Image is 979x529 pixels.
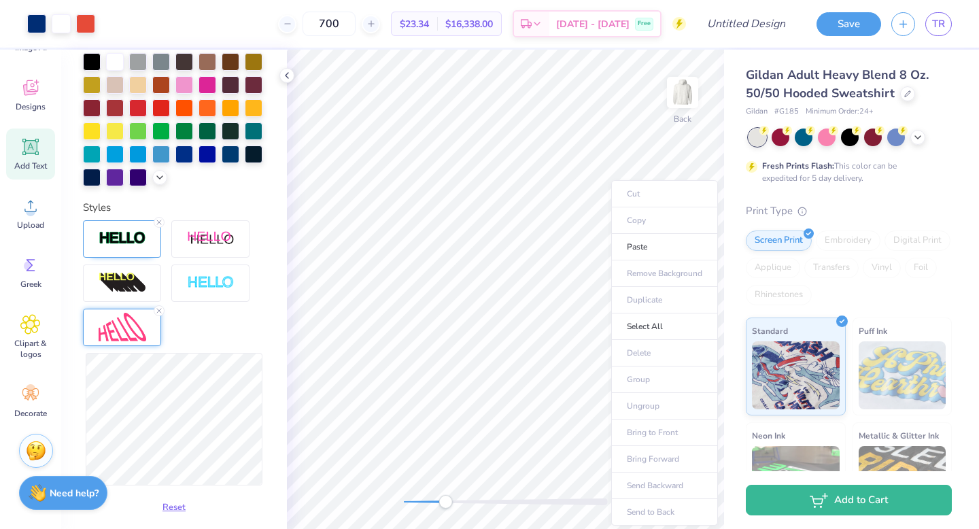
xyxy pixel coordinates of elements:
[746,485,952,515] button: Add to Cart
[746,106,768,118] span: Gildan
[746,258,800,278] div: Applique
[932,16,945,32] span: TR
[445,17,493,31] span: $16,338.00
[8,338,53,360] span: Clipart & logos
[884,231,950,251] div: Digital Print
[752,341,840,409] img: Standard
[859,324,887,338] span: Puff Ink
[804,258,859,278] div: Transfers
[14,160,47,171] span: Add Text
[752,428,785,443] span: Neon Ink
[611,313,718,340] li: Select All
[83,200,111,216] label: Styles
[905,258,937,278] div: Foil
[696,10,796,37] input: Untitled Design
[156,496,192,519] button: Reset
[762,160,929,184] div: This color can be expedited for 5 day delivery.
[863,258,901,278] div: Vinyl
[746,231,812,251] div: Screen Print
[303,12,356,36] input: – –
[752,324,788,338] span: Standard
[859,446,946,514] img: Metallic & Glitter Ink
[774,106,799,118] span: # G185
[746,285,812,305] div: Rhinestones
[816,231,880,251] div: Embroidery
[859,341,946,409] img: Puff Ink
[187,231,235,248] img: Shadow
[99,313,146,342] img: Free Distort
[746,67,929,101] span: Gildan Adult Heavy Blend 8 Oz. 50/50 Hooded Sweatshirt
[439,495,452,509] div: Accessibility label
[859,428,939,443] span: Metallic & Glitter Ink
[762,160,834,171] strong: Fresh Prints Flash:
[611,234,718,260] li: Paste
[14,408,47,419] span: Decorate
[638,19,651,29] span: Free
[817,12,881,36] button: Save
[17,220,44,231] span: Upload
[669,79,696,106] img: Back
[806,106,874,118] span: Minimum Order: 24 +
[99,231,146,246] img: Stroke
[50,487,99,500] strong: Need help?
[752,446,840,514] img: Neon Ink
[925,12,952,36] a: TR
[20,279,41,290] span: Greek
[187,275,235,291] img: Negative Space
[556,17,630,31] span: [DATE] - [DATE]
[400,17,429,31] span: $23.34
[99,272,146,294] img: 3D Illusion
[674,113,691,125] div: Back
[746,203,952,219] div: Print Type
[16,101,46,112] span: Designs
